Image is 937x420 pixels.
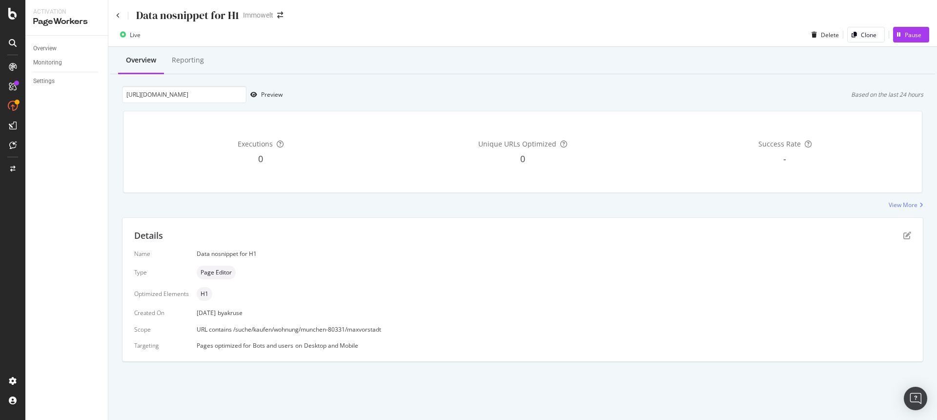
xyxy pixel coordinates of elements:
[134,309,189,317] div: Created On
[134,230,163,242] div: Details
[889,201,923,209] a: View More
[33,76,55,86] div: Settings
[33,43,57,54] div: Overview
[116,13,120,19] a: Click to go back
[201,291,208,297] span: H1
[821,31,839,39] div: Delete
[197,325,381,334] span: URL contains /suche/kaufen/wohnung/munchen-80331/maxvorstadt
[197,250,911,258] div: Data nosnippet for H1
[33,58,62,68] div: Monitoring
[783,153,786,165] span: -
[136,8,239,23] div: Data nosnippet for H1
[134,250,189,258] div: Name
[253,341,293,350] div: Bots and users
[277,12,283,19] div: arrow-right-arrow-left
[33,8,100,16] div: Activation
[197,309,911,317] div: [DATE]
[478,139,556,148] span: Unique URLs Optimized
[130,31,141,39] div: Live
[758,139,801,148] span: Success Rate
[903,231,911,239] div: pen-to-square
[520,153,525,165] span: 0
[134,341,189,350] div: Targeting
[861,31,876,39] div: Clone
[122,86,246,103] input: Preview your optimization on a URL
[238,139,273,148] span: Executions
[218,309,243,317] div: by akruse
[904,387,927,410] div: Open Intercom Messenger
[197,341,911,350] div: Pages optimized for on
[893,27,929,42] button: Pause
[201,270,232,275] span: Page Editor
[304,341,358,350] div: Desktop and Mobile
[905,31,921,39] div: Pause
[33,58,101,68] a: Monitoring
[33,16,100,27] div: PageWorkers
[197,287,212,301] div: neutral label
[851,90,923,99] div: Based on the last 24 hours
[243,10,273,20] div: Immowelt
[33,43,101,54] a: Overview
[261,90,283,99] div: Preview
[33,76,101,86] a: Settings
[134,325,189,334] div: Scope
[889,201,917,209] div: View More
[808,27,839,42] button: Delete
[258,153,263,165] span: 0
[197,266,236,279] div: neutral label
[246,87,283,103] button: Preview
[126,55,156,65] div: Overview
[172,55,204,65] div: Reporting
[134,290,189,298] div: Optimized Elements
[847,27,885,42] button: Clone
[134,268,189,276] div: Type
